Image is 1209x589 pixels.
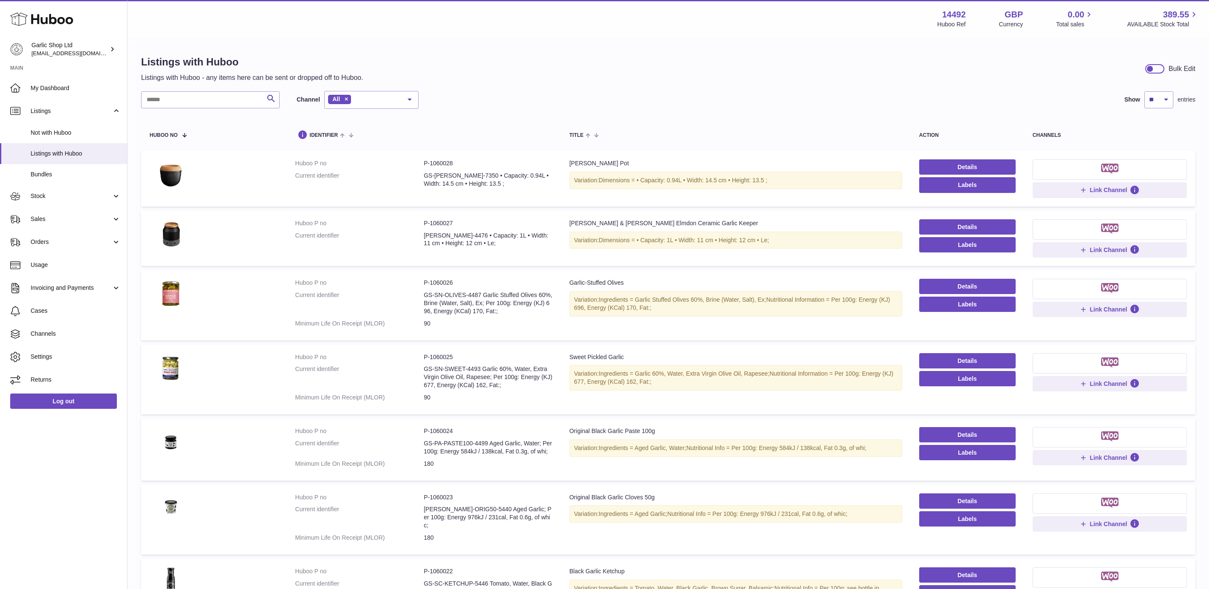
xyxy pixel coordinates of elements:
button: Labels [919,445,1016,460]
img: Sweet Pickled Garlic [150,353,192,383]
img: Garlic-Stuffed Olives [150,279,192,309]
dd: 180 [424,534,552,542]
div: [PERSON_NAME] Pot [569,159,902,167]
span: Usage [31,261,121,269]
span: entries [1178,96,1195,104]
div: Variation: [569,365,902,391]
span: Link Channel [1090,186,1127,194]
dd: 90 [424,320,552,328]
a: Details [919,159,1016,175]
dd: GS-SN-SWEET-4493 Garlic 60%, Water, Extra Virgin Olive Oil, Rapesee; Per 100g: Energy (KJ) 677, E... [424,365,552,389]
dt: Current identifier [295,365,424,389]
dt: Current identifier [295,291,424,315]
dt: Huboo P no [295,567,424,575]
span: Link Channel [1090,454,1127,462]
span: All [332,96,340,102]
dt: Minimum Life On Receipt (MLOR) [295,394,424,402]
div: action [919,133,1016,138]
span: Bundles [31,170,121,178]
span: [EMAIL_ADDRESS][DOMAIN_NAME] [31,50,125,57]
div: channels [1033,133,1187,138]
span: Nutritional Information = Per 100g: Energy (KJ) 696, Energy (KCal) 170, Fat:; [574,296,890,311]
a: 389.55 AVAILABLE Stock Total [1127,9,1199,28]
span: Orders [31,238,112,246]
a: Details [919,493,1016,509]
strong: 14492 [942,9,966,20]
span: Link Channel [1090,520,1127,528]
div: Huboo Ref [937,20,966,28]
dd: [PERSON_NAME]-ORIG50-5440 Aged Garlic; Per 100g: Energy 976kJ / 231cal, Fat 0.6g, of whic; [424,505,552,530]
button: Labels [919,371,1016,386]
span: Total sales [1056,20,1094,28]
span: Stock [31,192,112,200]
dt: Current identifier [295,232,424,248]
div: Garlic-Stuffed Olives [569,279,902,287]
span: Dimensions = • Capacity: 0.94L • Width: 14.5 cm • Height: 13.5 ; [599,177,767,184]
span: Not with Huboo [31,129,121,137]
dd: GS-SN-OLIVES-4487 Garlic Stuffed Olives 60%, Brine (Water, Salt), Ex; Per 100g: Energy (KJ) 696, ... [424,291,552,315]
span: Listings with Huboo [31,150,121,158]
span: Sales [31,215,112,223]
dt: Huboo P no [295,159,424,167]
img: woocommerce-small.png [1101,283,1118,293]
div: Bulk Edit [1169,64,1195,74]
button: Link Channel [1033,516,1187,532]
div: Garlic Shop Ltd [31,41,108,57]
dd: P-1060026 [424,279,552,287]
dt: Current identifier [295,439,424,456]
button: Labels [919,511,1016,527]
dd: P-1060022 [424,567,552,575]
p: Listings with Huboo - any items here can be sent or dropped off to Huboo. [141,73,363,82]
dd: GS-PA-PASTE100-4499 Aged Garlic, Water; Per 100g: Energy 584kJ / 138kcal, Fat 0.3g, of whi; [424,439,552,456]
button: Link Channel [1033,242,1187,258]
span: Invoicing and Payments [31,284,112,292]
div: Variation: [569,172,902,189]
dt: Current identifier [295,172,424,188]
span: AVAILABLE Stock Total [1127,20,1199,28]
img: Original Black Garlic Paste 100g [150,427,192,457]
button: Link Channel [1033,302,1187,317]
img: internalAdmin-14492@internal.huboo.com [10,43,23,56]
span: 0.00 [1068,9,1084,20]
button: Labels [919,297,1016,312]
span: Link Channel [1090,306,1127,313]
span: My Dashboard [31,84,121,92]
span: Ingredients = Aged Garlic, Water; [599,445,686,451]
span: Nutritional Info = Per 100g: Energy 976kJ / 231cal, Fat 0.6g, of whic; [667,510,847,517]
label: Show [1124,96,1140,104]
span: Settings [31,353,121,361]
dd: P-1060028 [424,159,552,167]
div: Original Black Garlic Cloves 50g [569,493,902,501]
dd: [PERSON_NAME]-4476 • Capacity: 1L • Width: 11 cm • Height: 12 cm • Le; [424,232,552,248]
dd: GS-[PERSON_NAME]-7350 • Capacity: 0.94L • Width: 14.5 cm • Height: 13.5 ; [424,172,552,188]
div: Variation: [569,505,902,523]
img: woocommerce-small.png [1101,498,1118,508]
img: woocommerce-small.png [1101,224,1118,234]
img: woocommerce-small.png [1101,431,1118,442]
div: Variation: [569,439,902,457]
dt: Current identifier [295,505,424,530]
div: Black Garlic Ketchup [569,567,902,575]
dd: 90 [424,394,552,402]
span: Ingredients = Garlic Stuffed Olives 60%, Brine (Water, Salt), Ex; [599,296,766,303]
dd: P-1060025 [424,353,552,361]
dt: Huboo P no [295,219,424,227]
span: Huboo no [150,133,178,138]
div: Currency [999,20,1023,28]
span: Listings [31,107,112,115]
dt: Huboo P no [295,427,424,435]
div: Variation: [569,232,902,249]
span: Ingredients = Garlic 60%, Water, Extra Virgin Olive Oil, Rapesee; [599,370,770,377]
label: Channel [297,96,320,104]
a: Details [919,353,1016,368]
a: 0.00 Total sales [1056,9,1094,28]
span: title [569,133,583,138]
dt: Huboo P no [295,279,424,287]
button: Labels [919,237,1016,252]
a: Details [919,279,1016,294]
span: Nutritional Info = Per 100g: Energy 584kJ / 138kcal, Fat 0.3g, of whi; [686,445,866,451]
dd: P-1060023 [424,493,552,501]
div: [PERSON_NAME] & [PERSON_NAME] Elmdon Ceramic Garlic Keeper [569,219,902,227]
img: woocommerce-small.png [1101,357,1118,368]
dd: P-1060024 [424,427,552,435]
